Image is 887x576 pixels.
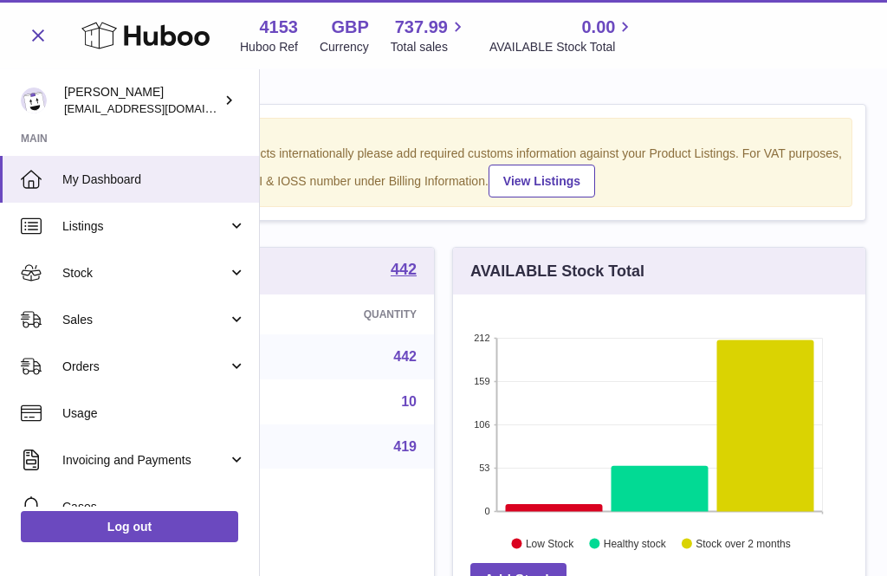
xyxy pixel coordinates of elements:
a: 419 [393,439,417,454]
strong: GBP [331,16,368,39]
th: Quantity [277,294,434,334]
span: 0.00 [581,16,615,39]
div: If you're planning on sending your products internationally please add required customs informati... [44,146,843,197]
a: View Listings [489,165,595,197]
div: [PERSON_NAME] [64,84,220,117]
span: 737.99 [395,16,448,39]
img: sales@kasefilters.com [21,87,47,113]
strong: 442 [391,262,417,277]
span: My Dashboard [62,172,246,188]
span: AVAILABLE Stock Total [489,39,636,55]
span: Stock [62,265,228,282]
a: 737.99 Total sales [391,16,468,55]
a: 442 [393,349,417,364]
text: 106 [474,419,489,430]
text: Healthy stock [604,538,667,550]
text: 0 [484,506,489,516]
div: Huboo Ref [240,39,298,55]
span: Listings [62,218,228,235]
span: Invoicing and Payments [62,452,228,469]
text: 53 [479,463,489,473]
span: Orders [62,359,228,375]
div: Currency [320,39,369,55]
text: 159 [474,376,489,386]
a: Log out [21,511,238,542]
text: Stock over 2 months [696,538,790,550]
h3: AVAILABLE Stock Total [470,261,644,282]
span: Usage [62,405,246,422]
a: 442 [391,262,417,281]
text: Low Stock [526,538,574,550]
strong: Notice [44,127,843,144]
a: 10 [401,394,417,409]
span: Cases [62,499,246,515]
text: 212 [474,333,489,343]
a: 0.00 AVAILABLE Stock Total [489,16,636,55]
strong: 4153 [259,16,298,39]
span: Sales [62,312,228,328]
span: Total sales [391,39,468,55]
span: [EMAIL_ADDRESS][DOMAIN_NAME] [64,101,255,115]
